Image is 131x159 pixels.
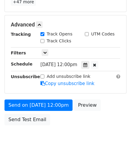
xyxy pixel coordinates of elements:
strong: Unsubscribe [11,74,40,79]
a: Send on [DATE] 12:00pm [4,99,73,111]
a: Send Test Email [4,114,50,125]
strong: Schedule [11,62,32,66]
strong: Tracking [11,32,31,37]
label: Track Clicks [47,38,71,44]
strong: Filters [11,50,26,55]
iframe: Chat Widget [101,130,131,159]
label: Track Opens [47,31,73,37]
a: Copy unsubscribe link [40,81,94,86]
label: UTM Codes [91,31,115,37]
a: Preview [74,99,100,111]
span: [DATE] 12:00pm [40,62,77,67]
label: Add unsubscribe link [47,73,91,80]
h5: Advanced [11,21,120,28]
